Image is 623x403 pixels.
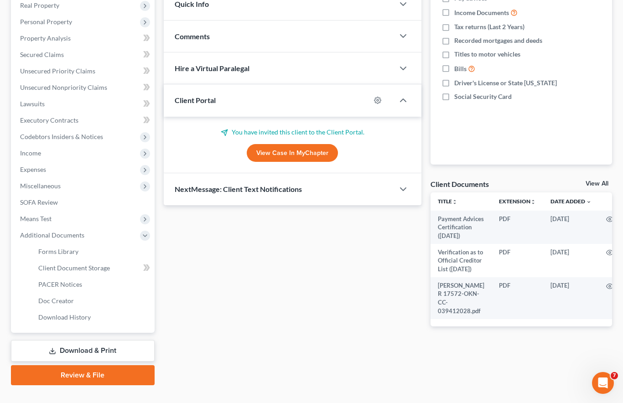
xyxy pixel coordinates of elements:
a: View All [586,181,608,187]
td: [PERSON_NAME] R 17572-OKN-CC-039412028.pdf [431,277,492,319]
span: Bills [454,64,467,73]
span: Driver's License or State [US_STATE] [454,78,557,88]
i: expand_more [586,199,592,205]
a: Lawsuits [13,96,155,112]
td: [DATE] [543,244,599,277]
span: Hire a Virtual Paralegal [175,64,249,72]
span: Income [20,149,41,157]
span: Executory Contracts [20,116,78,124]
span: Miscellaneous [20,182,61,190]
a: Extensionunfold_more [499,198,536,205]
span: 7 [611,372,618,379]
td: PDF [492,277,543,319]
span: Property Analysis [20,34,71,42]
span: Codebtors Insiders & Notices [20,133,103,140]
span: PACER Notices [38,280,82,288]
div: Client Documents [431,179,489,189]
a: Titleunfold_more [438,198,457,205]
i: unfold_more [452,199,457,205]
td: PDF [492,211,543,244]
a: Unsecured Priority Claims [13,63,155,79]
span: Comments [175,32,210,41]
span: Unsecured Priority Claims [20,67,95,75]
td: PDF [492,244,543,277]
td: Verification as to Official Creditor List ([DATE]) [431,244,492,277]
a: SOFA Review [13,194,155,211]
span: Expenses [20,165,46,173]
span: Personal Property [20,18,72,26]
a: Download & Print [11,340,155,362]
span: Doc Creator [38,297,74,305]
span: Tax returns (Last 2 Years) [454,22,524,31]
span: Titles to motor vehicles [454,50,520,59]
span: Secured Claims [20,51,64,58]
span: SOFA Review [20,198,58,206]
span: Recorded mortgages and deeds [454,36,542,45]
span: NextMessage: Client Text Notifications [175,185,302,193]
a: Forms Library [31,243,155,260]
span: Means Test [20,215,52,222]
span: Client Document Storage [38,264,110,272]
span: Client Portal [175,96,216,104]
p: You have invited this client to the Client Portal. [175,128,410,137]
a: Unsecured Nonpriority Claims [13,79,155,96]
a: Doc Creator [31,293,155,309]
span: Lawsuits [20,100,45,108]
a: View Case in MyChapter [247,144,338,162]
span: Income Documents [454,8,509,17]
a: Date Added expand_more [550,198,592,205]
span: Real Property [20,1,59,9]
span: Download History [38,313,91,321]
iframe: Intercom live chat [592,372,614,394]
a: PACER Notices [31,276,155,293]
td: Payment Advices Certification ([DATE]) [431,211,492,244]
td: [DATE] [543,211,599,244]
a: Property Analysis [13,30,155,46]
td: [DATE] [543,277,599,319]
a: Download History [31,309,155,325]
span: Additional Documents [20,231,84,239]
span: Social Security Card [454,92,512,101]
a: Review & File [11,365,155,385]
span: Unsecured Nonpriority Claims [20,83,107,91]
a: Secured Claims [13,46,155,63]
i: unfold_more [530,199,536,205]
span: Forms Library [38,248,78,255]
a: Executory Contracts [13,112,155,129]
a: Client Document Storage [31,260,155,276]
